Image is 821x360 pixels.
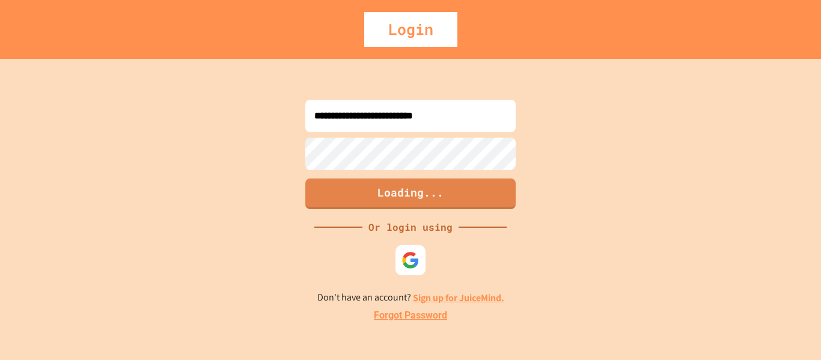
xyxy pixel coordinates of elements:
[305,178,516,209] button: Loading...
[413,291,504,304] a: Sign up for JuiceMind.
[362,220,459,234] div: Or login using
[374,308,447,323] a: Forgot Password
[317,290,504,305] p: Don't have an account?
[364,12,457,47] div: Login
[401,251,420,269] img: google-icon.svg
